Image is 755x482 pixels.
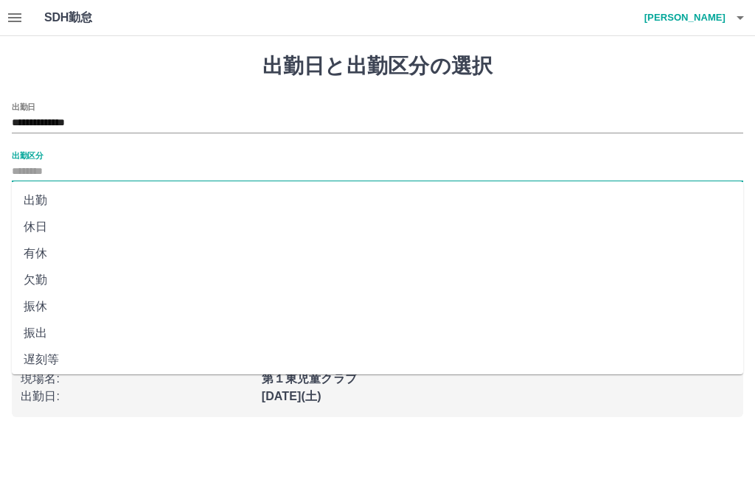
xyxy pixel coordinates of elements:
[12,150,43,161] label: 出勤区分
[21,388,253,405] p: 出勤日 :
[12,320,743,346] li: 振出
[12,214,743,240] li: 休日
[12,346,743,373] li: 遅刻等
[12,54,743,79] h1: 出勤日と出勤区分の選択
[12,373,743,399] li: 休業
[12,187,743,214] li: 出勤
[12,101,35,112] label: 出勤日
[12,267,743,293] li: 欠勤
[12,293,743,320] li: 振休
[262,390,321,402] b: [DATE](土)
[12,240,743,267] li: 有休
